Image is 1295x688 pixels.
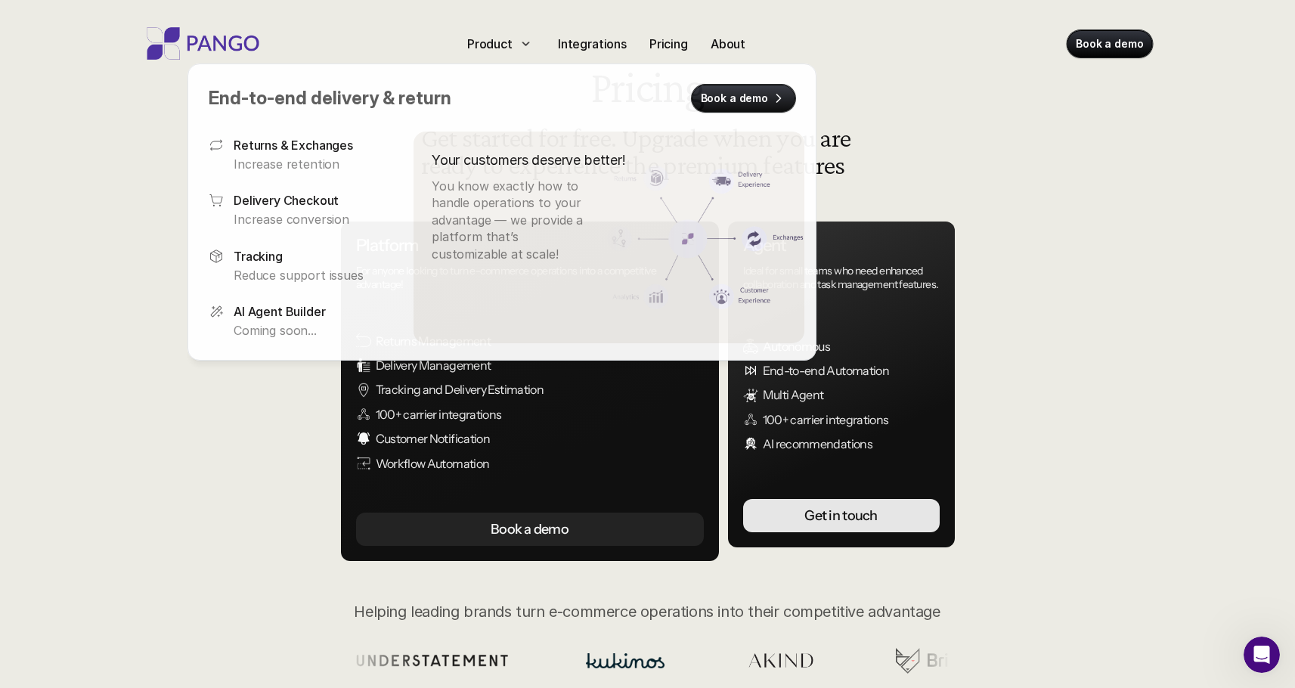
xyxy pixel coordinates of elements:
a: Integrations [552,32,633,56]
a: About [705,32,751,56]
p: Pricing [649,35,688,53]
iframe: Intercom live chat [1244,637,1280,673]
a: Pricing [643,32,694,56]
p: About [711,35,745,53]
p: Book a demo [1076,36,1143,51]
p: Product [467,35,513,53]
a: Book a demo [1067,30,1152,57]
p: Integrations [558,35,627,53]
